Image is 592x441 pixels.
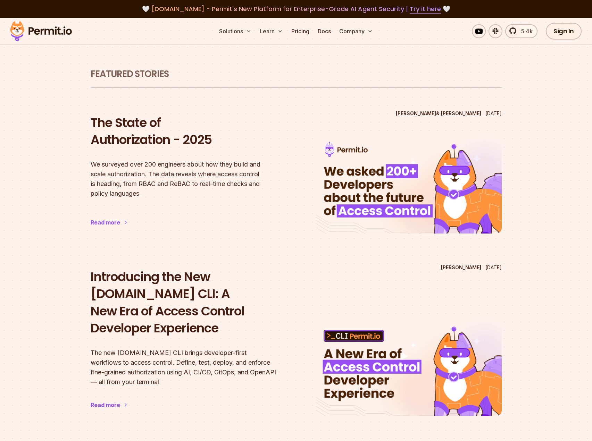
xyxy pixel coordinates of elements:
a: Try it here [410,5,441,14]
span: [DOMAIN_NAME] - Permit's New Platform for Enterprise-Grade AI Agent Security | [151,5,441,13]
img: The State of Authorization - 2025 [316,136,502,234]
div: Read more [91,218,120,227]
time: [DATE] [485,110,502,116]
h1: Featured Stories [91,68,502,80]
button: Learn [257,24,286,38]
img: Introducing the New Permit.io CLI: A New Era of Access Control Developer Experience [316,319,502,416]
a: Pricing [289,24,312,38]
time: [DATE] [485,264,502,270]
p: [PERSON_NAME] & [PERSON_NAME] [396,110,481,117]
a: 5.4k [505,24,537,38]
div: 🤍 🤍 [17,4,575,14]
img: Permit logo [7,19,75,43]
a: Docs [315,24,334,38]
button: Solutions [216,24,254,38]
p: [PERSON_NAME] [441,264,481,271]
h2: The State of Authorization - 2025 [91,114,277,149]
p: The new [DOMAIN_NAME] CLI brings developer-first workflows to access control. Define, test, deplo... [91,348,277,387]
h2: Introducing the New [DOMAIN_NAME] CLI: A New Era of Access Control Developer Experience [91,268,277,337]
button: Company [336,24,376,38]
span: 5.4k [517,27,533,35]
a: The State of Authorization - 2025[PERSON_NAME]& [PERSON_NAME][DATE]The State of Authorization - 2... [91,107,502,247]
a: Sign In [546,23,582,40]
div: Read more [91,401,120,409]
p: We surveyed over 200 engineers about how they build and scale authorization. The data reveals whe... [91,160,277,198]
a: Introducing the New Permit.io CLI: A New Era of Access Control Developer Experience[PERSON_NAME][... [91,261,502,430]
